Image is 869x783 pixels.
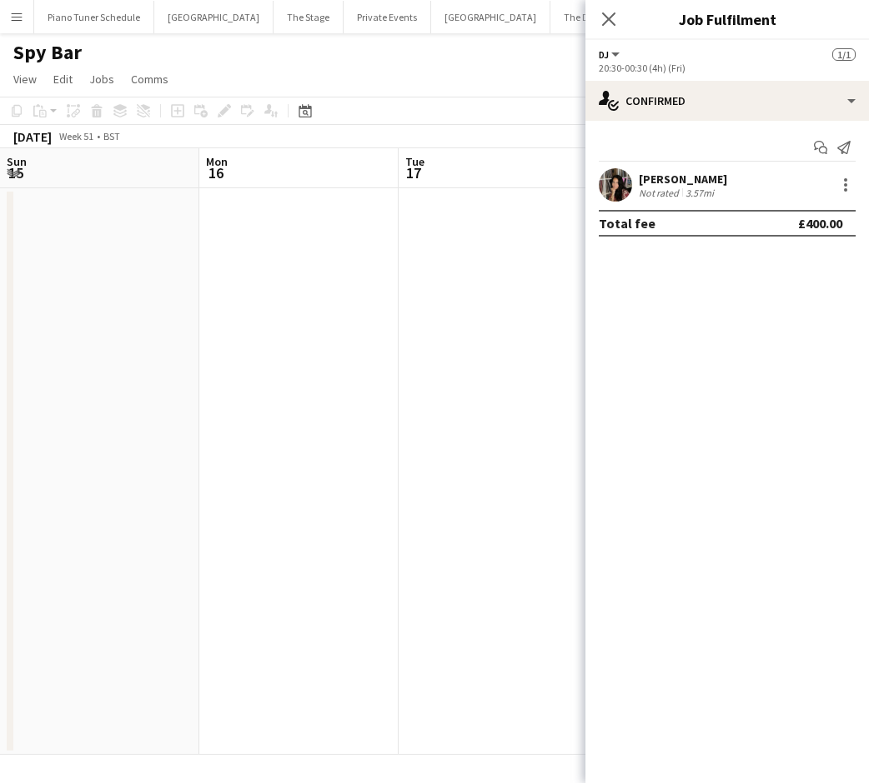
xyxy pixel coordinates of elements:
span: DJ [599,48,609,61]
span: 17 [403,163,424,182]
button: The Stage [274,1,344,33]
button: DJ [599,48,622,61]
div: 20:30-00:30 (4h) (Fri) [599,62,856,74]
span: Sun [7,154,27,169]
button: Private Events [344,1,431,33]
span: Tue [405,154,424,169]
div: £400.00 [798,215,842,232]
div: Total fee [599,215,656,232]
span: 1/1 [832,48,856,61]
span: 15 [4,163,27,182]
div: Not rated [639,187,682,199]
div: BST [103,130,120,142]
h1: Spy Bar [13,40,82,65]
button: [GEOGRAPHIC_DATA] [154,1,274,33]
button: Piano Tuner Schedule [34,1,154,33]
span: Mon [206,154,228,169]
div: 3.57mi [682,187,717,199]
h3: Job Fulfilment [585,8,869,30]
span: Jobs [89,72,114,87]
button: [GEOGRAPHIC_DATA] [431,1,550,33]
span: Edit [53,72,73,87]
span: Comms [131,72,168,87]
a: Jobs [83,68,121,90]
a: Comms [124,68,175,90]
button: The Dorchester - Vesper Bar [550,1,694,33]
div: Confirmed [585,81,869,121]
div: [DATE] [13,128,52,145]
span: Week 51 [55,130,97,142]
span: 16 [203,163,228,182]
div: [PERSON_NAME] [639,172,727,187]
a: View [7,68,43,90]
span: View [13,72,37,87]
a: Edit [47,68,79,90]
